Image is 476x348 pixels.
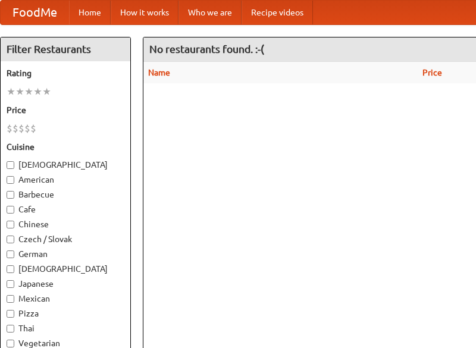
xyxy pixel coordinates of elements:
input: Pizza [7,310,14,318]
a: Recipe videos [242,1,313,24]
input: American [7,176,14,184]
li: $ [18,122,24,135]
label: Czech / Slovak [7,233,124,245]
a: How it works [111,1,178,24]
a: Who we are [178,1,242,24]
label: German [7,248,124,260]
label: Barbecue [7,189,124,200]
input: Chinese [7,221,14,228]
h5: Price [7,104,124,116]
input: Japanese [7,280,14,288]
h5: Cuisine [7,141,124,153]
label: [DEMOGRAPHIC_DATA] [7,263,124,275]
li: ★ [24,85,33,98]
ng-pluralize: No restaurants found. :-( [149,43,264,55]
input: Czech / Slovak [7,236,14,243]
li: $ [30,122,36,135]
input: Mexican [7,295,14,303]
li: ★ [15,85,24,98]
h5: Rating [7,67,124,79]
label: Cafe [7,203,124,215]
label: Japanese [7,278,124,290]
label: Thai [7,322,124,334]
a: Price [422,68,442,77]
input: Barbecue [7,191,14,199]
label: Chinese [7,218,124,230]
label: Mexican [7,293,124,305]
input: Vegetarian [7,340,14,347]
a: Home [69,1,111,24]
input: Thai [7,325,14,333]
label: [DEMOGRAPHIC_DATA] [7,159,124,171]
li: $ [12,122,18,135]
a: Name [148,68,170,77]
label: American [7,174,124,186]
input: [DEMOGRAPHIC_DATA] [7,161,14,169]
label: Pizza [7,308,124,319]
input: [DEMOGRAPHIC_DATA] [7,265,14,273]
li: $ [7,122,12,135]
a: FoodMe [1,1,69,24]
li: $ [24,122,30,135]
li: ★ [42,85,51,98]
input: Cafe [7,206,14,214]
li: ★ [7,85,15,98]
h4: Filter Restaurants [1,37,130,61]
li: ★ [33,85,42,98]
input: German [7,250,14,258]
